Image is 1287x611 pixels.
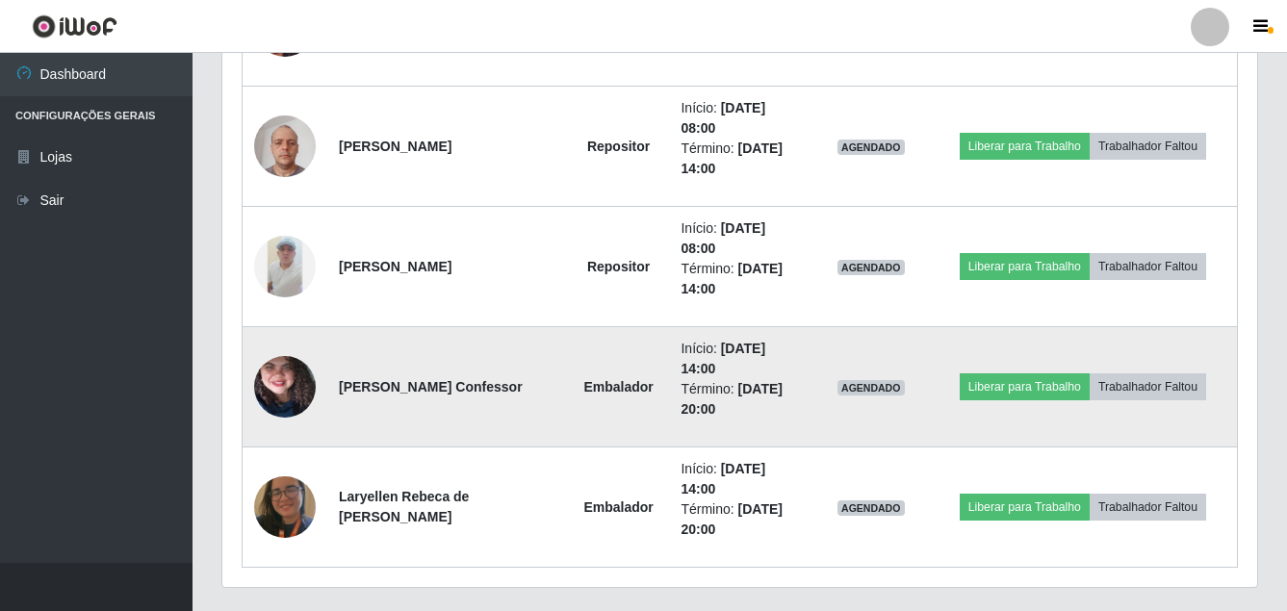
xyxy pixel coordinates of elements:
strong: Embalador [583,499,653,515]
span: AGENDADO [837,380,905,395]
li: Início: [681,459,801,499]
strong: Repositor [587,139,650,154]
time: [DATE] 14:00 [681,461,765,496]
button: Trabalhador Faltou [1090,373,1206,400]
li: Início: [681,339,801,379]
li: Término: [681,499,801,540]
strong: [PERSON_NAME] Confessor [339,379,523,395]
time: [DATE] 08:00 [681,100,765,136]
span: AGENDADO [837,260,905,275]
span: AGENDADO [837,140,905,155]
time: [DATE] 14:00 [681,341,765,376]
li: Término: [681,259,801,299]
li: Término: [681,139,801,179]
button: Trabalhador Faltou [1090,494,1206,521]
strong: [PERSON_NAME] [339,259,451,274]
button: Trabalhador Faltou [1090,133,1206,160]
span: AGENDADO [837,500,905,516]
button: Liberar para Trabalho [960,133,1090,160]
li: Início: [681,218,801,259]
img: 1748891631133.jpeg [254,318,316,455]
strong: Repositor [587,259,650,274]
img: 1723391026413.jpeg [254,105,316,187]
li: Término: [681,379,801,420]
strong: Embalador [583,379,653,395]
button: Liberar para Trabalho [960,494,1090,521]
time: [DATE] 08:00 [681,220,765,256]
strong: [PERSON_NAME] [339,139,451,154]
strong: Laryellen Rebeca de [PERSON_NAME] [339,489,469,524]
img: CoreUI Logo [32,14,117,38]
button: Liberar para Trabalho [960,253,1090,280]
img: 1745614323797.jpeg [254,236,316,297]
li: Início: [681,98,801,139]
button: Liberar para Trabalho [960,373,1090,400]
button: Trabalhador Faltou [1090,253,1206,280]
img: 1752877862553.jpeg [254,467,316,547]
